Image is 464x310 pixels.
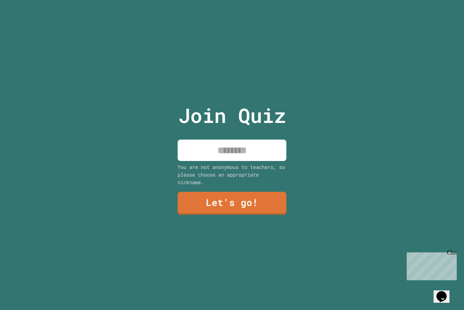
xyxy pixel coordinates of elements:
[178,192,286,215] a: Let's go!
[434,281,457,303] iframe: chat widget
[178,100,286,131] p: Join Quiz
[404,249,457,280] iframe: chat widget
[178,163,286,186] div: You are not anonymous to teachers, so please choose an appropriate nickname.
[3,3,50,46] div: Chat with us now!Close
